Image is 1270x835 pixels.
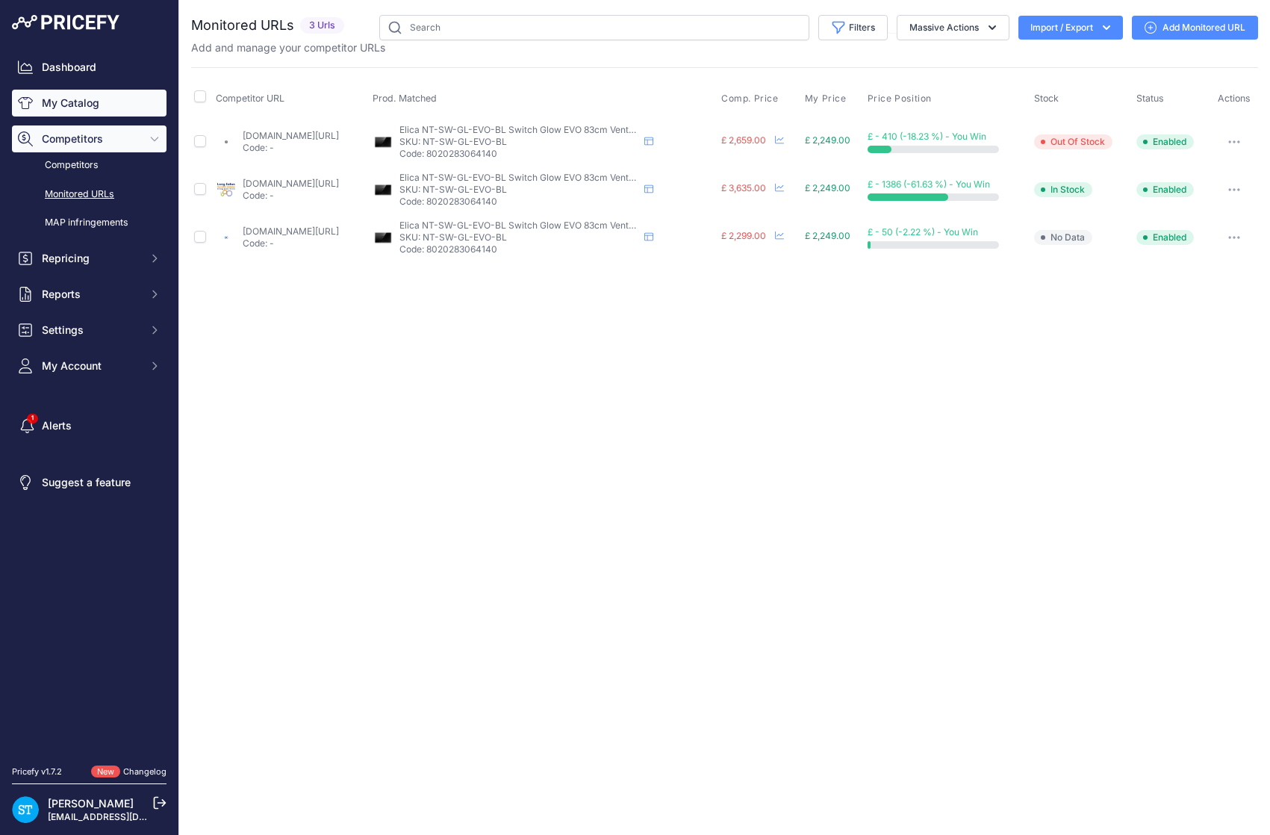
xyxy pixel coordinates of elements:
[805,134,850,146] span: £ 2,249.00
[243,178,339,189] a: [DOMAIN_NAME][URL]
[191,40,385,55] p: Add and manage your competitor URLs
[42,131,140,146] span: Competitors
[805,182,850,193] span: £ 2,249.00
[1136,93,1164,104] span: Status
[818,15,888,40] button: Filters
[243,226,339,237] a: [DOMAIN_NAME][URL]
[12,412,166,439] a: Alerts
[399,184,638,196] p: SKU: NT-SW-GL-EVO-BL
[399,124,761,135] span: Elica NT-SW-GL-EVO-BL Switch Glow EVO 83cm Vented Induction Hob in Black Glass
[373,93,437,104] span: Prod. Matched
[1136,230,1194,245] span: Enabled
[12,469,166,496] a: Suggest a feature
[868,131,986,142] span: £ - 410 (-18.23 %) - You Win
[1136,134,1194,149] span: Enabled
[805,230,850,241] span: £ 2,249.00
[42,358,140,373] span: My Account
[12,766,62,778] div: Pricefy v1.7.2
[399,172,761,183] span: Elica NT-SW-GL-EVO-BL Switch Glow EVO 83cm Vented Induction Hob in Black Glass
[1218,93,1251,104] span: Actions
[12,90,166,117] a: My Catalog
[721,134,766,146] span: £ 2,659.00
[868,179,990,190] span: £ - 1386 (-61.63 %) - You Win
[399,196,638,208] p: Code: 8020283064140
[12,181,166,208] a: Monitored URLs
[399,136,638,148] p: SKU: NT-SW-GL-EVO-BL
[1034,182,1092,197] span: In Stock
[42,323,140,338] span: Settings
[868,226,978,238] span: £ - 50 (-2.22 %) - You Win
[721,93,779,105] span: Comp. Price
[12,317,166,344] button: Settings
[12,54,166,81] a: Dashboard
[1136,182,1194,197] span: Enabled
[123,766,166,777] a: Changelog
[243,238,339,249] p: Code: -
[216,93,284,104] span: Competitor URL
[399,243,638,255] p: Code: 8020283064140
[1034,230,1092,245] span: No Data
[721,230,766,241] span: £ 2,299.00
[48,797,134,810] a: [PERSON_NAME]
[12,54,166,748] nav: Sidebar
[1034,134,1112,149] span: Out Of Stock
[721,182,766,193] span: £ 3,635.00
[12,245,166,272] button: Repricing
[48,811,204,822] a: [EMAIL_ADDRESS][DOMAIN_NAME]
[12,152,166,179] a: Competitors
[243,142,339,154] p: Code: -
[12,210,166,236] a: MAP infringements
[12,281,166,308] button: Reports
[897,15,1009,40] button: Massive Actions
[42,251,140,266] span: Repricing
[379,15,809,40] input: Search
[91,766,120,778] span: New
[868,93,935,105] button: Price Position
[1018,16,1123,40] button: Import / Export
[243,190,339,202] p: Code: -
[191,15,294,36] h2: Monitored URLs
[399,220,761,231] span: Elica NT-SW-GL-EVO-BL Switch Glow EVO 83cm Vented Induction Hob in Black Glass
[12,125,166,152] button: Competitors
[12,353,166,379] button: My Account
[868,93,932,105] span: Price Position
[42,287,140,302] span: Reports
[399,148,638,160] p: Code: 8020283064140
[12,15,119,30] img: Pricefy Logo
[805,93,850,105] button: My Price
[399,232,638,243] p: SKU: NT-SW-GL-EVO-BL
[243,130,339,141] a: [DOMAIN_NAME][URL]
[805,93,847,105] span: My Price
[721,93,782,105] button: Comp. Price
[300,17,344,34] span: 3 Urls
[1132,16,1258,40] a: Add Monitored URL
[1034,93,1059,104] span: Stock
